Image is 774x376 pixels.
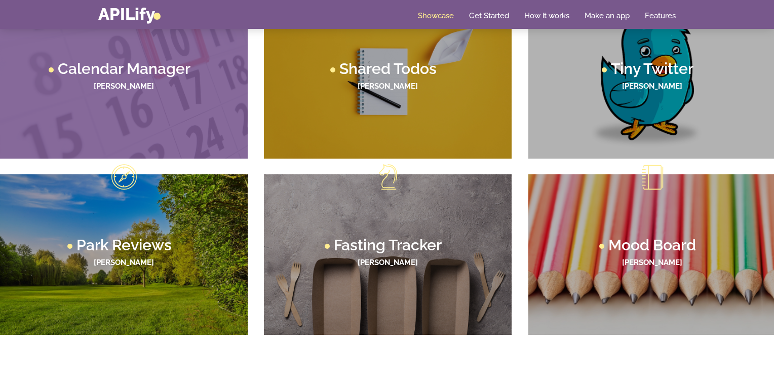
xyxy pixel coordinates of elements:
[524,11,569,21] a: How it works
[76,238,172,253] h3: Park Reviews
[611,61,693,77] h3: Tiny Twitter
[538,82,766,91] h4: [PERSON_NAME]
[538,258,766,267] h4: [PERSON_NAME]
[608,238,696,253] h3: Mood Board
[10,82,238,91] h4: [PERSON_NAME]
[10,258,238,267] h4: [PERSON_NAME]
[418,11,454,21] a: Showcase
[469,11,509,21] a: Get Started
[585,11,630,21] a: Make an app
[274,258,501,267] h4: [PERSON_NAME]
[98,4,161,24] a: APILify
[334,238,442,253] h3: Fasting Tracker
[645,11,676,21] a: Features
[339,61,437,77] h3: Shared Todos
[58,61,190,77] h3: Calendar Manager
[274,82,501,91] h4: [PERSON_NAME]
[264,174,512,335] a: Fasting Tracker [PERSON_NAME]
